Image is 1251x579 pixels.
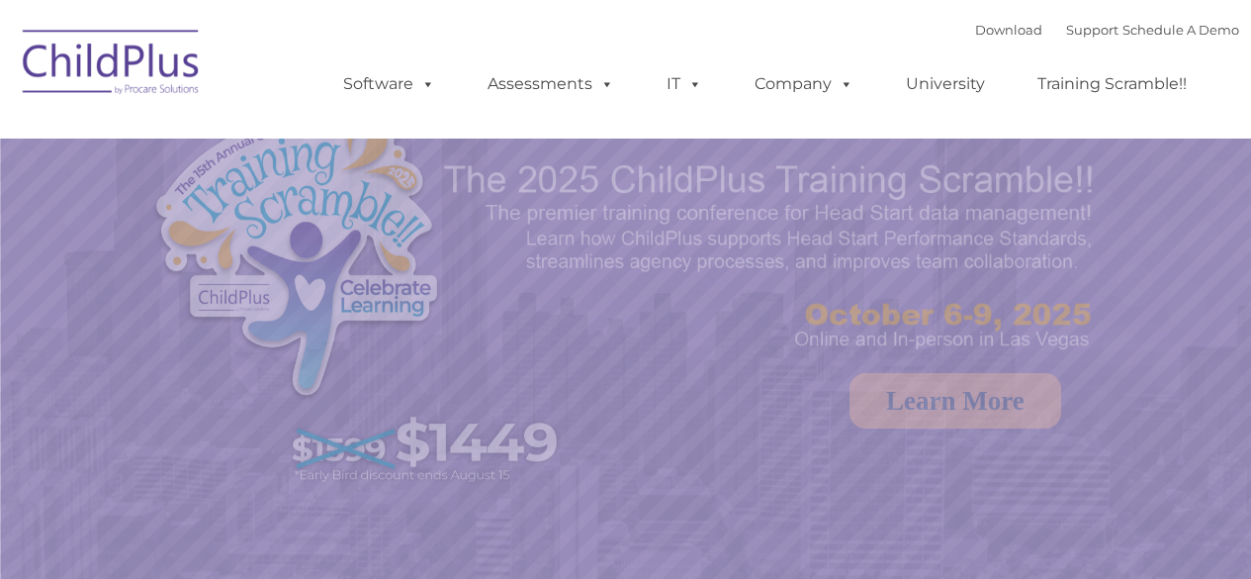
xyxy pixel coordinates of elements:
a: Training Scramble!! [1018,64,1206,104]
a: Support [1066,22,1118,38]
font: | [975,22,1239,38]
a: Schedule A Demo [1122,22,1239,38]
a: Learn More [849,373,1061,429]
a: Software [323,64,455,104]
img: ChildPlus by Procare Solutions [13,16,211,115]
a: Download [975,22,1042,38]
a: University [886,64,1005,104]
a: IT [647,64,722,104]
a: Company [735,64,873,104]
a: Assessments [468,64,634,104]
